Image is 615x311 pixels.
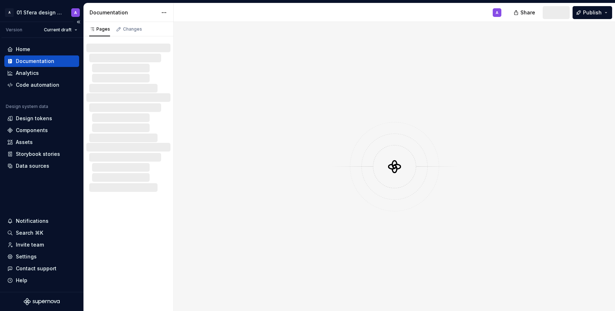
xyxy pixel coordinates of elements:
div: Notifications [16,217,49,225]
div: A [5,8,14,17]
a: Design tokens [4,113,79,124]
button: Collapse sidebar [73,17,83,27]
button: Publish [573,6,612,19]
a: Home [4,44,79,55]
span: Publish [583,9,602,16]
button: Notifications [4,215,79,227]
button: Contact support [4,263,79,274]
div: Invite team [16,241,44,248]
div: Home [16,46,30,53]
a: Invite team [4,239,79,251]
div: Assets [16,139,33,146]
button: A01 Sfera design systemA [1,5,82,20]
svg: Supernova Logo [24,298,60,305]
span: Share [520,9,535,16]
a: Storybook stories [4,148,79,160]
div: Help [16,277,27,284]
span: Current draft [44,27,72,33]
div: Settings [16,253,37,260]
div: 01 Sfera design system [17,9,63,16]
div: Contact support [16,265,56,272]
div: Documentation [90,9,158,16]
div: Components [16,127,48,134]
div: Data sources [16,162,49,170]
div: Analytics [16,69,39,77]
div: Design tokens [16,115,52,122]
button: Share [510,6,540,19]
div: A [496,10,498,15]
a: Settings [4,251,79,262]
a: Data sources [4,160,79,172]
div: Code automation [16,81,59,89]
button: Search ⌘K [4,227,79,239]
a: Code automation [4,79,79,91]
div: Search ⌘K [16,229,43,236]
div: Storybook stories [16,150,60,158]
div: Pages [89,26,110,32]
a: Analytics [4,67,79,79]
button: Current draft [41,25,81,35]
button: Help [4,275,79,286]
a: Documentation [4,55,79,67]
div: Changes [123,26,142,32]
div: Documentation [16,58,54,65]
a: Assets [4,136,79,148]
a: Components [4,125,79,136]
div: Design system data [6,104,48,109]
div: Version [6,27,22,33]
div: A [74,10,77,15]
